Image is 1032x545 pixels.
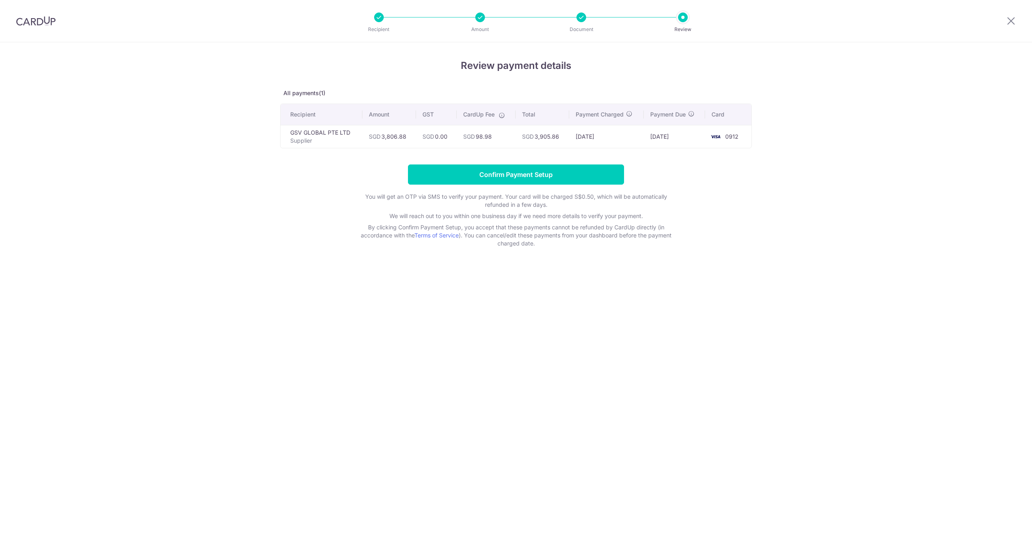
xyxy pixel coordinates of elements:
img: CardUp [16,16,56,26]
iframe: Opens a widget where you can find more information [980,521,1024,541]
a: Terms of Service [414,232,459,239]
td: 3,905.86 [516,125,569,148]
p: We will reach out to you within one business day if we need more details to verify your payment. [355,212,677,220]
td: 0.00 [416,125,457,148]
img: <span class="translation_missing" title="translation missing: en.account_steps.new_confirm_form.b... [707,132,724,141]
td: [DATE] [644,125,705,148]
td: 3,806.88 [362,125,416,148]
p: By clicking Confirm Payment Setup, you accept that these payments cannot be refunded by CardUp di... [355,223,677,248]
p: All payments(1) [280,89,752,97]
th: Total [516,104,569,125]
th: Card [705,104,751,125]
th: GST [416,104,457,125]
p: Amount [450,25,510,33]
p: You will get an OTP via SMS to verify your payment. Your card will be charged S$0.50, which will ... [355,193,677,209]
span: SGD [522,133,534,140]
p: Document [551,25,611,33]
span: Payment Charged [576,110,624,119]
td: GSV GLOBAL PTE LTD [281,125,362,148]
td: 98.98 [457,125,516,148]
p: Review [653,25,713,33]
th: Amount [362,104,416,125]
th: Recipient [281,104,362,125]
td: [DATE] [569,125,644,148]
h4: Review payment details [280,58,752,73]
p: Recipient [349,25,409,33]
span: SGD [463,133,475,140]
input: Confirm Payment Setup [408,164,624,185]
span: CardUp Fee [463,110,495,119]
p: Supplier [290,137,356,145]
span: 0912 [725,133,739,140]
span: Payment Due [650,110,686,119]
span: SGD [369,133,381,140]
span: SGD [422,133,434,140]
